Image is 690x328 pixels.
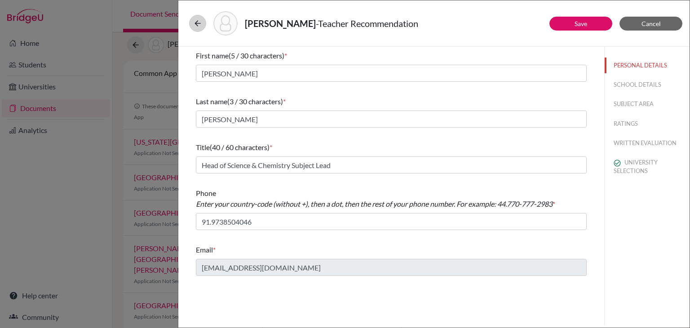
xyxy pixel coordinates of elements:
[605,135,690,151] button: WRITTEN EVALUATION
[605,96,690,112] button: SUBJECT AREA
[605,155,690,179] button: UNIVERSITY SELECTIONS
[196,245,213,254] span: Email
[605,116,690,132] button: RATINGS
[210,143,270,151] span: (40 / 60 characters)
[605,58,690,73] button: PERSONAL DETAILS
[316,18,418,29] span: - Teacher Recommendation
[196,189,553,208] span: Phone
[605,77,690,93] button: SCHOOL DETAILS
[196,143,210,151] span: Title
[614,160,621,167] img: check_circle_outline-e4d4ac0f8e9136db5ab2.svg
[227,97,283,106] span: (3 / 30 characters)
[196,51,229,60] span: First name
[196,97,227,106] span: Last name
[196,199,553,208] i: Enter your country-code (without +), then a dot, then the rest of your phone number. For example:...
[229,51,284,60] span: (5 / 30 characters)
[245,18,316,29] strong: [PERSON_NAME]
